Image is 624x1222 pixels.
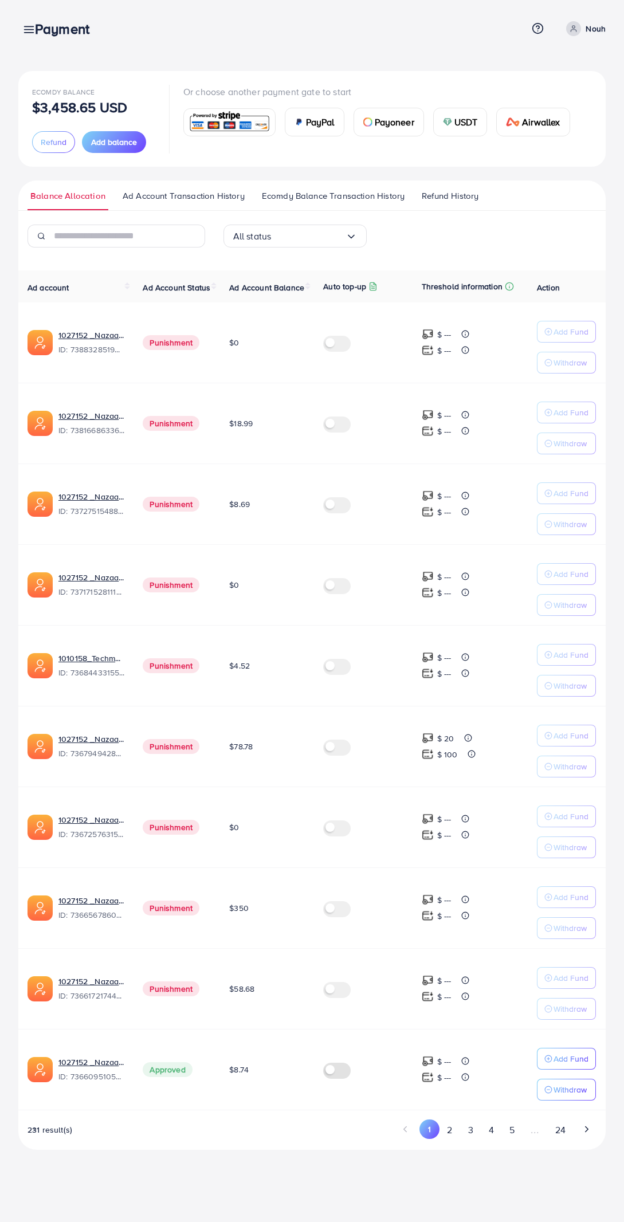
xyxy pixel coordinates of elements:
[537,1079,596,1101] button: Withdraw
[422,894,434,906] img: top-up amount
[422,425,434,437] img: top-up amount
[554,567,588,581] p: Add Fund
[422,667,434,679] img: top-up amount
[554,517,587,531] p: Withdraw
[28,282,69,293] span: Ad account
[229,660,250,671] span: $4.52
[58,344,124,355] span: ID: 7388328519014645761
[58,410,124,437] div: <span class='underline'>1027152 _Nazaagency_023</span></br>7381668633665093648
[419,1119,439,1139] button: Go to page 1
[58,895,124,906] a: 1027152 _Nazaagency_0051
[58,895,124,921] div: <span class='underline'>1027152 _Nazaagency_0051</span></br>7366567860828749825
[481,1119,501,1141] button: Go to page 4
[143,416,199,431] span: Punishment
[437,328,452,341] p: $ ---
[554,356,587,370] p: Withdraw
[58,505,124,517] span: ID: 7372751548805726224
[437,408,452,422] p: $ ---
[143,981,199,996] span: Punishment
[575,1170,615,1213] iframe: Chat
[554,598,587,612] p: Withdraw
[58,976,124,1002] div: <span class='underline'>1027152 _Nazaagency_018</span></br>7366172174454882305
[229,418,253,429] span: $18.99
[58,329,124,356] div: <span class='underline'>1027152 _Nazaagency_019</span></br>7388328519014645761
[28,572,53,598] img: ic-ads-acc.e4c84228.svg
[433,108,488,136] a: cardUSDT
[554,890,588,904] p: Add Fund
[437,667,452,681] p: $ ---
[58,976,124,987] a: 1027152 _Nazaagency_018
[375,115,414,129] span: Payoneer
[506,117,520,127] img: card
[437,812,452,826] p: $ ---
[537,594,596,616] button: Withdraw
[422,910,434,922] img: top-up amount
[58,572,124,583] a: 1027152 _Nazaagency_04
[537,806,596,827] button: Add Fund
[454,115,478,129] span: USDT
[229,282,304,293] span: Ad Account Balance
[143,577,199,592] span: Punishment
[554,921,587,935] p: Withdraw
[28,653,53,678] img: ic-ads-acc.e4c84228.svg
[28,895,53,921] img: ic-ads-acc.e4c84228.svg
[143,820,199,835] span: Punishment
[143,497,199,512] span: Punishment
[522,115,560,129] span: Airwallex
[58,572,124,598] div: <span class='underline'>1027152 _Nazaagency_04</span></br>7371715281112170513
[437,990,452,1004] p: $ ---
[422,1055,434,1067] img: top-up amount
[439,1119,460,1141] button: Go to page 2
[58,814,124,840] div: <span class='underline'>1027152 _Nazaagency_016</span></br>7367257631523782657
[123,190,245,202] span: Ad Account Transaction History
[233,227,272,245] span: All status
[422,829,434,841] img: top-up amount
[537,886,596,908] button: Add Fund
[58,653,124,679] div: <span class='underline'>1010158_Techmanistan pk acc_1715599413927</span></br>7368443315504726017
[437,344,452,357] p: $ ---
[537,321,596,343] button: Add Fund
[537,967,596,989] button: Add Fund
[437,974,452,988] p: $ ---
[58,491,124,517] div: <span class='underline'>1027152 _Nazaagency_007</span></br>7372751548805726224
[422,651,434,663] img: top-up amount
[537,756,596,777] button: Withdraw
[422,344,434,356] img: top-up amount
[554,810,588,823] p: Add Fund
[554,648,588,662] p: Add Fund
[28,411,53,436] img: ic-ads-acc.e4c84228.svg
[537,433,596,454] button: Withdraw
[537,282,560,293] span: Action
[422,587,434,599] img: top-up amount
[58,1056,124,1083] div: <span class='underline'>1027152 _Nazaagency_006</span></br>7366095105679261697
[537,725,596,746] button: Add Fund
[229,741,253,752] span: $78.78
[422,571,434,583] img: top-up amount
[422,975,434,987] img: top-up amount
[460,1119,481,1141] button: Go to page 3
[58,653,124,664] a: 1010158_Techmanistan pk acc_1715599413927
[187,110,272,135] img: card
[183,85,579,99] p: Or choose another payment gate to start
[422,748,434,760] img: top-up amount
[554,325,588,339] p: Add Fund
[35,21,99,37] h3: Payment
[437,586,452,600] p: $ ---
[554,486,588,500] p: Add Fund
[437,570,452,584] p: $ ---
[58,410,124,422] a: 1027152 _Nazaagency_023
[32,87,95,97] span: Ecomdy Balance
[537,513,596,535] button: Withdraw
[554,729,588,742] p: Add Fund
[437,893,452,907] p: $ ---
[58,491,124,502] a: 1027152 _Nazaagency_007
[58,733,124,760] div: <span class='underline'>1027152 _Nazaagency_003</span></br>7367949428067450896
[554,679,587,693] p: Withdraw
[58,909,124,921] span: ID: 7366567860828749825
[143,335,199,350] span: Punishment
[58,586,124,598] span: ID: 7371715281112170513
[422,1071,434,1083] img: top-up amount
[537,563,596,585] button: Add Fund
[537,1048,596,1070] button: Add Fund
[422,190,478,202] span: Refund History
